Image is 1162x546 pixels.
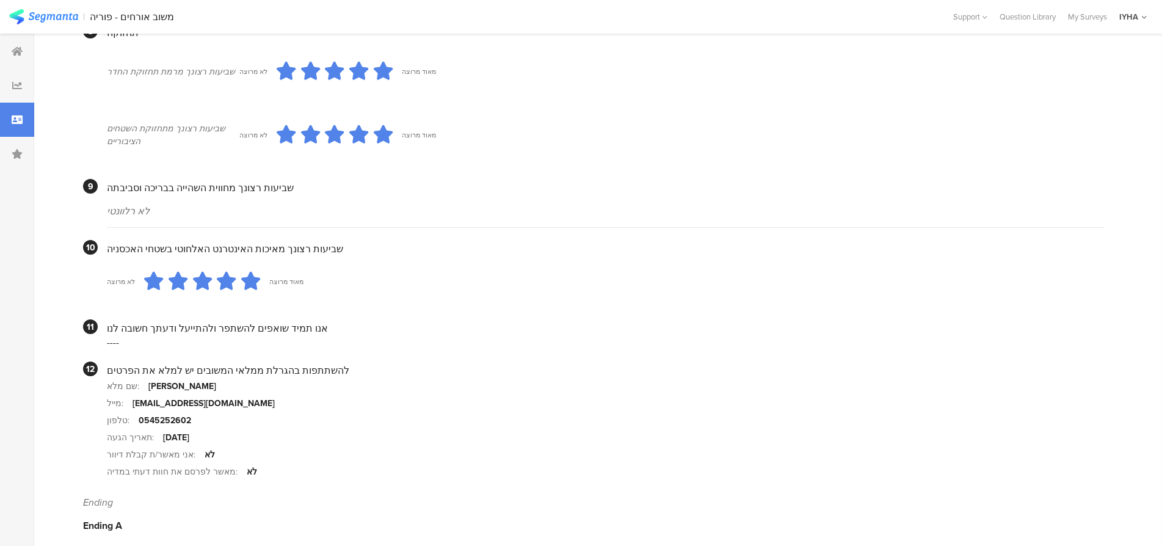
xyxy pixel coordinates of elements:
div: מאוד מרוצה [269,277,303,286]
div: מאשר לפרסם את חוות דעתי במדיה: [107,465,247,478]
div: אני מאשר/ת קבלת דיוור: [107,448,205,461]
a: Question Library [993,11,1062,23]
div: מאוד מרוצה [402,67,436,76]
div: ---- [107,335,1104,349]
div: [EMAIL_ADDRESS][DOMAIN_NAME] [133,397,275,410]
div: 10 [83,240,98,255]
div: לא מרוצה [239,67,267,76]
div: Support [953,7,987,26]
div: 11 [83,319,98,334]
div: 9 [83,179,98,194]
div: לא מרוצה [239,130,267,140]
div: 12 [83,362,98,376]
div: מייל: [107,397,133,410]
div: לא רלוונטי [107,204,1104,218]
div: לא [247,465,257,478]
div: שביעות רצונך מתחזוקת השטחים הציבוריים [107,122,239,148]
div: תאריך הגעה: [107,431,163,444]
div: [PERSON_NAME] [148,380,216,393]
div: אנו תמיד שואפים להשתפר ולהתייעל ודעתך חשובה לנו [107,321,1104,335]
div: טלפון: [107,414,139,427]
a: My Surveys [1062,11,1113,23]
div: לא [205,448,215,461]
div: IYHA [1119,11,1138,23]
div: מאוד מרוצה [402,130,436,140]
div: [DATE] [163,431,189,444]
div: לא מרוצה [107,277,135,286]
div: שביעות רצונך מחווית השהייה בבריכה וסביבתה [107,181,1104,195]
div: Ending A [83,519,1104,533]
div: 0545252602 [139,414,191,427]
div: משוב אורחים - פוריה [90,11,174,23]
div: שם מלא: [107,380,148,393]
div: להשתתפות בהגרלת ממלאי המשובים יש למלא את הפרטים [107,363,1104,377]
div: שביעות רצונך מאיכות האינטרנט האלחוטי בשטחי האכסניה [107,242,1104,256]
div: שביעות רצונך מרמת תחזוקת החדר [107,65,239,78]
img: segmanta logo [9,9,78,24]
div: | [83,10,85,24]
div: Ending [83,495,1104,509]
